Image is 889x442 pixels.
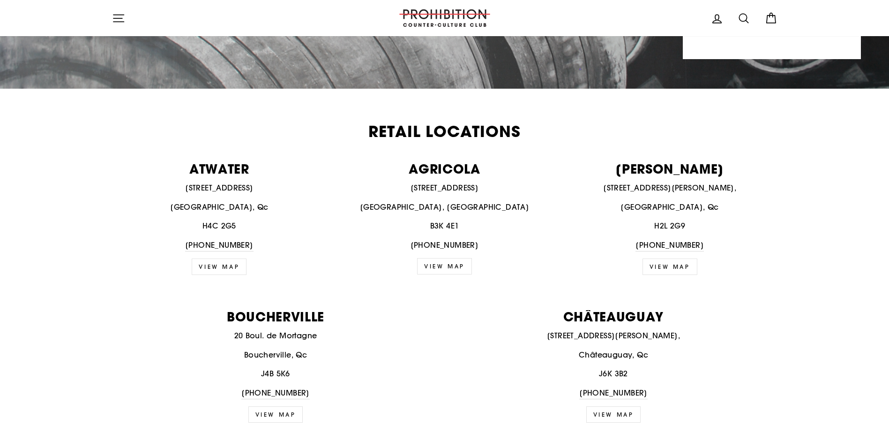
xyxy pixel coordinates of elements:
[398,9,492,27] img: PROHIBITION COUNTER-CULTURE CLUB
[337,201,552,213] p: [GEOGRAPHIC_DATA], [GEOGRAPHIC_DATA]
[337,182,552,194] p: [STREET_ADDRESS]
[337,162,552,175] p: AGRICOLA
[562,162,777,175] p: [PERSON_NAME]
[635,239,704,252] a: [PHONE_NUMBER]
[112,330,440,342] p: 20 Boul. de Mortagne
[562,182,777,194] p: [STREET_ADDRESS][PERSON_NAME],
[112,182,327,194] p: [STREET_ADDRESS]
[112,220,327,232] p: H4C 2G5
[586,406,641,423] a: view map
[450,349,777,361] p: Châteauguay, Qc
[192,259,247,275] a: VIEW MAP
[112,310,440,323] p: BOUCHERVILLE
[185,239,254,252] a: [PHONE_NUMBER]
[417,258,472,274] a: VIEW MAP
[112,368,440,380] p: J4B 5K6
[337,220,552,232] p: B3K 4E1
[241,387,310,400] a: [PHONE_NUMBER]
[562,220,777,232] p: H2L 2G9
[642,259,697,275] a: view map
[579,387,648,400] a: [PHONE_NUMBER]
[112,201,327,213] p: [GEOGRAPHIC_DATA], Qc
[248,406,303,423] a: view map
[112,162,327,175] p: ATWATER
[337,239,552,251] p: [PHONE_NUMBER]
[450,330,777,342] p: [STREET_ADDRESS][PERSON_NAME],
[112,349,440,361] p: Boucherville, Qc
[450,368,777,380] p: J6K 3B2
[562,201,777,213] p: [GEOGRAPHIC_DATA], Qc
[112,124,777,139] h2: Retail Locations
[450,310,777,323] p: CHÂTEAUGUAY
